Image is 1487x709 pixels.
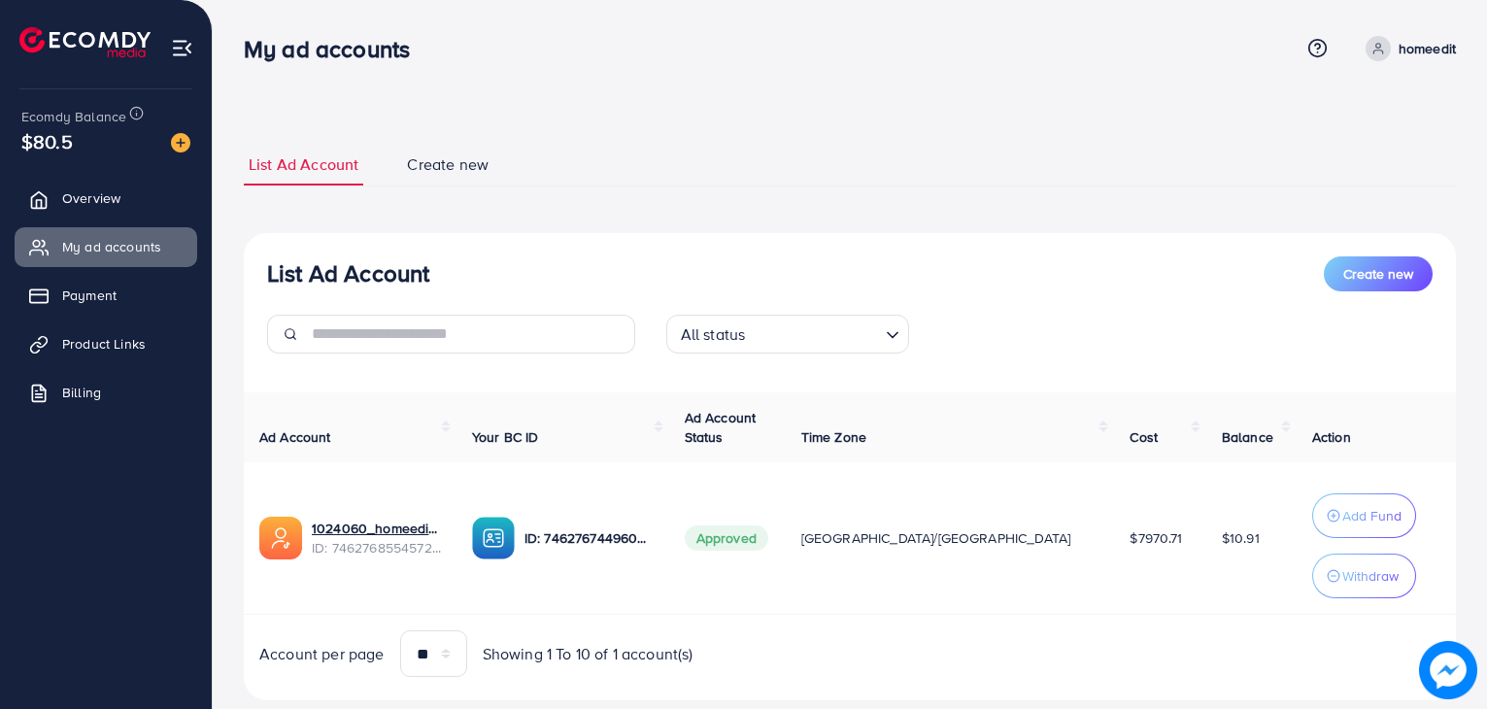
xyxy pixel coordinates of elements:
[751,317,877,349] input: Search for option
[19,27,151,57] img: logo
[1342,564,1399,588] p: Withdraw
[244,35,425,63] h3: My ad accounts
[1222,427,1273,447] span: Balance
[15,227,197,266] a: My ad accounts
[312,519,441,558] div: <span class='underline'>1024060_homeedit7_1737561213516</span></br>7462768554572742672
[1342,504,1402,527] p: Add Fund
[312,519,441,538] a: 1024060_homeedit7_1737561213516
[259,643,385,665] span: Account per page
[1312,554,1416,598] button: Withdraw
[1399,37,1456,60] p: homeedit
[472,427,539,447] span: Your BC ID
[677,321,750,349] span: All status
[15,276,197,315] a: Payment
[171,37,193,59] img: menu
[21,127,73,155] span: $80.5
[801,528,1071,548] span: [GEOGRAPHIC_DATA]/[GEOGRAPHIC_DATA]
[407,153,489,176] span: Create new
[1343,264,1413,284] span: Create new
[685,408,757,447] span: Ad Account Status
[1130,528,1182,548] span: $7970.71
[21,107,126,126] span: Ecomdy Balance
[1419,641,1477,699] img: image
[62,188,120,208] span: Overview
[62,286,117,305] span: Payment
[249,153,358,176] span: List Ad Account
[15,373,197,412] a: Billing
[1312,493,1416,538] button: Add Fund
[15,179,197,218] a: Overview
[1130,427,1158,447] span: Cost
[685,525,768,551] span: Approved
[1222,528,1260,548] span: $10.91
[312,538,441,557] span: ID: 7462768554572742672
[259,427,331,447] span: Ad Account
[1324,256,1433,291] button: Create new
[259,517,302,559] img: ic-ads-acc.e4c84228.svg
[524,526,654,550] p: ID: 7462767449604177937
[472,517,515,559] img: ic-ba-acc.ded83a64.svg
[15,324,197,363] a: Product Links
[1312,427,1351,447] span: Action
[62,237,161,256] span: My ad accounts
[801,427,866,447] span: Time Zone
[62,383,101,402] span: Billing
[171,133,190,152] img: image
[1358,36,1456,61] a: homeedit
[267,259,429,287] h3: List Ad Account
[62,334,146,354] span: Product Links
[666,315,909,354] div: Search for option
[483,643,693,665] span: Showing 1 To 10 of 1 account(s)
